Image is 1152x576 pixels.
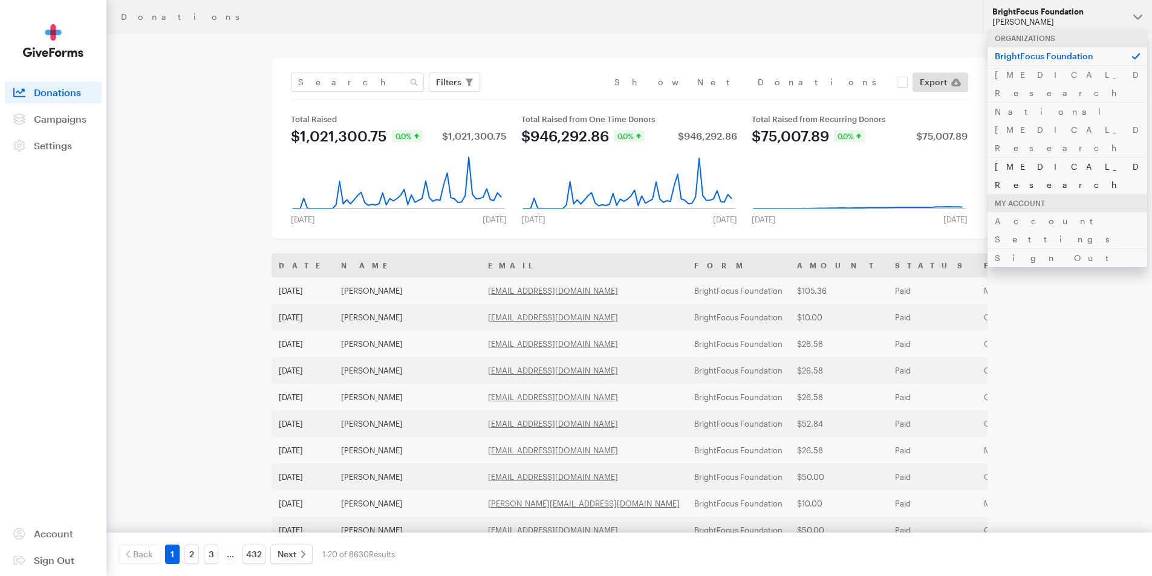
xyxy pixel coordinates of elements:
[488,312,618,322] a: [EMAIL_ADDRESS][DOMAIN_NAME]
[687,253,790,277] th: Form
[334,331,481,357] td: [PERSON_NAME]
[988,65,1147,102] a: [MEDICAL_DATA] Research
[442,131,507,141] div: $1,021,300.75
[488,419,618,429] a: [EMAIL_ADDRESS][DOMAIN_NAME]
[687,357,790,384] td: BrightFocus Foundation
[888,253,977,277] th: Status
[334,490,481,517] td: [PERSON_NAME]
[687,331,790,357] td: BrightFocus Foundation
[272,384,334,410] td: [DATE]
[888,437,977,464] td: Paid
[481,253,687,277] th: Email
[992,17,1124,27] div: [PERSON_NAME]
[936,215,975,224] div: [DATE]
[687,410,790,437] td: BrightFocus Foundation
[888,357,977,384] td: Paid
[34,554,74,566] span: Sign Out
[278,547,296,561] span: Next
[270,545,313,564] a: Next
[272,490,334,517] td: [DATE]
[977,331,1115,357] td: One time
[977,357,1115,384] td: One time
[888,410,977,437] td: Paid
[34,140,72,151] span: Settings
[888,304,977,331] td: Paid
[488,366,618,375] a: [EMAIL_ADDRESS][DOMAIN_NAME]
[34,528,73,539] span: Account
[888,490,977,517] td: Paid
[678,131,737,141] div: $946,292.86
[488,339,618,349] a: [EMAIL_ADDRESS][DOMAIN_NAME]
[752,114,968,124] div: Total Raised from Recurring Donors
[272,357,334,384] td: [DATE]
[242,545,265,564] a: 432
[5,82,102,103] a: Donations
[488,392,618,402] a: [EMAIL_ADDRESS][DOMAIN_NAME]
[291,73,424,92] input: Search Name & Email
[204,545,218,564] a: 3
[521,114,737,124] div: Total Raised from One Time Donors
[184,545,199,564] a: 2
[334,253,481,277] th: Name
[272,253,334,277] th: Date
[988,102,1147,157] a: National [MEDICAL_DATA] Research
[977,437,1115,464] td: Monthly
[272,464,334,490] td: [DATE]
[334,384,481,410] td: [PERSON_NAME]
[790,437,888,464] td: $26.58
[322,545,395,564] div: 1-20 of 8630
[334,464,481,490] td: [PERSON_NAME]
[920,75,947,89] span: Export
[34,113,86,125] span: Campaigns
[34,86,81,98] span: Donations
[334,357,481,384] td: [PERSON_NAME]
[334,410,481,437] td: [PERSON_NAME]
[913,73,968,92] a: Export
[888,464,977,490] td: Paid
[977,517,1115,543] td: One time
[790,304,888,331] td: $10.00
[272,437,334,464] td: [DATE]
[790,277,888,304] td: $105.36
[977,277,1115,304] td: Monthly
[744,215,783,224] div: [DATE]
[790,464,888,490] td: $50.00
[988,212,1147,248] a: Account Settings
[977,384,1115,410] td: One time
[790,490,888,517] td: $10.00
[334,517,481,543] td: [PERSON_NAME]
[488,286,618,296] a: [EMAIL_ADDRESS][DOMAIN_NAME]
[687,277,790,304] td: BrightFocus Foundation
[888,331,977,357] td: Paid
[706,215,744,224] div: [DATE]
[488,472,618,482] a: [EMAIL_ADDRESS][DOMAIN_NAME]
[5,549,102,571] a: Sign Out
[790,357,888,384] td: $26.58
[514,215,553,224] div: [DATE]
[687,384,790,410] td: BrightFocus Foundation
[272,410,334,437] td: [DATE]
[272,517,334,543] td: [DATE]
[687,517,790,543] td: BrightFocus Foundation
[790,253,888,277] th: Amount
[272,277,334,304] td: [DATE]
[488,445,618,455] a: [EMAIL_ADDRESS][DOMAIN_NAME]
[977,410,1115,437] td: One time
[687,304,790,331] td: BrightFocus Foundation
[291,114,507,124] div: Total Raised
[521,129,609,143] div: $946,292.86
[790,410,888,437] td: $52.84
[977,304,1115,331] td: One time
[790,331,888,357] td: $26.58
[5,108,102,130] a: Campaigns
[488,525,618,535] a: [EMAIL_ADDRESS][DOMAIN_NAME]
[429,73,480,92] button: Filters
[790,384,888,410] td: $26.58
[988,157,1147,194] a: [MEDICAL_DATA] Research
[5,523,102,545] a: Account
[790,517,888,543] td: $50.00
[888,517,977,543] td: Paid
[988,194,1147,212] div: My Account
[291,129,387,143] div: $1,021,300.75
[888,384,977,410] td: Paid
